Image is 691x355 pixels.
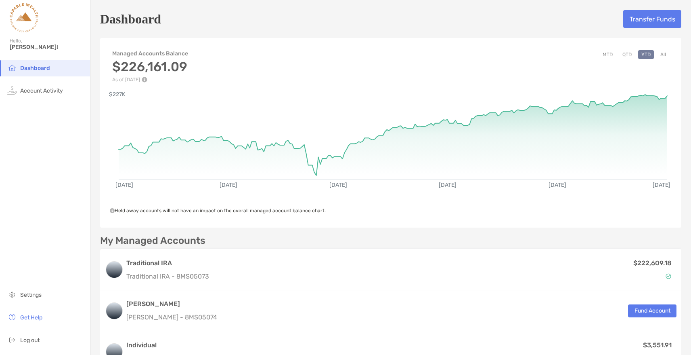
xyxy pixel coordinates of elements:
[112,77,188,82] p: As of [DATE]
[638,50,654,59] button: YTD
[20,87,63,94] span: Account Activity
[100,10,161,28] h5: Dashboard
[126,258,209,268] h3: Traditional IRA
[666,273,671,279] img: Account Status icon
[126,299,217,309] h3: [PERSON_NAME]
[220,182,237,188] text: [DATE]
[20,337,40,344] span: Log out
[142,77,147,82] img: Performance Info
[7,85,17,95] img: activity icon
[549,182,566,188] text: [DATE]
[109,91,126,98] text: $227K
[112,59,188,74] h3: $226,161.09
[7,63,17,72] img: household icon
[599,50,616,59] button: MTD
[106,262,122,278] img: logo account
[20,65,50,72] span: Dashboard
[7,335,17,344] img: logout icon
[112,50,188,57] h4: Managed Accounts Balance
[628,304,676,317] button: Fund Account
[110,208,326,213] span: Held away accounts will not have an impact on the overall managed account balance chart.
[439,182,456,188] text: [DATE]
[7,312,17,322] img: get-help icon
[653,182,670,188] text: [DATE]
[10,3,38,32] img: Zoe Logo
[633,258,672,268] p: $222,609.18
[329,182,347,188] text: [DATE]
[7,289,17,299] img: settings icon
[657,50,669,59] button: All
[20,292,42,298] span: Settings
[20,314,42,321] span: Get Help
[115,182,133,188] text: [DATE]
[126,271,209,281] p: Traditional IRA - 8MS05073
[106,303,122,319] img: logo account
[10,44,85,51] span: [PERSON_NAME]!
[623,10,681,28] button: Transfer Funds
[643,340,672,350] p: $3,551.91
[619,50,635,59] button: QTD
[126,340,193,350] h3: Individual
[100,236,205,246] p: My Managed Accounts
[126,312,217,322] p: [PERSON_NAME] - 8MS05074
